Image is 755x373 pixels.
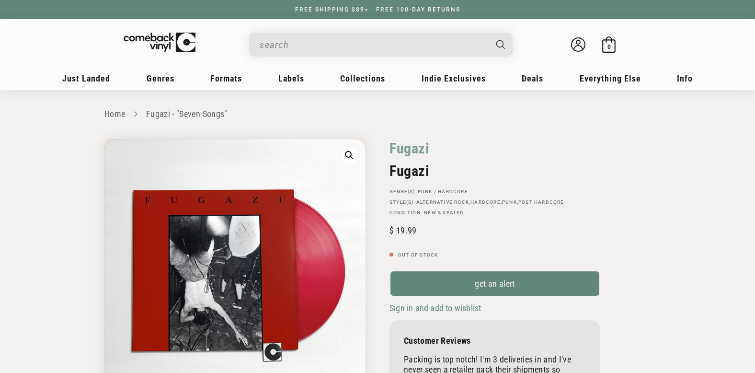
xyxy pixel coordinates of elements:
[389,225,394,235] span: $
[210,73,242,83] span: Formats
[677,73,693,83] span: Info
[147,73,174,83] span: Genres
[389,270,600,297] a: get an alert
[470,199,501,205] a: Hardcore
[389,163,600,179] h2: Fugazi
[62,73,110,83] span: Just Landed
[422,73,486,83] span: Indie Exclusives
[404,336,586,346] p: Customer Reviews
[389,189,600,195] p: GENRE(S):
[389,199,600,205] p: STYLE(S): , , ,
[340,73,385,83] span: Collections
[146,109,228,119] a: Fugazi - "Seven Songs"
[418,189,468,194] a: Punk / Hardcore
[607,43,611,50] span: 0
[286,6,470,13] a: FREE SHIPPING $89+ | FREE 100-DAY RETURNS
[502,199,517,205] a: Punk
[389,225,416,235] span: 19.99
[104,107,651,121] nav: breadcrumbs
[260,35,487,55] input: search
[580,73,641,83] span: Everything Else
[249,33,513,57] div: Search
[278,73,304,83] span: Labels
[488,33,514,57] button: Search
[389,210,600,216] p: Condition: New & Sealed
[389,252,600,258] p: Out of stock
[416,199,469,205] a: Alternative Rock
[389,303,484,314] button: Sign in and add to wishlist
[522,73,543,83] span: Deals
[518,199,564,205] a: Post-Hardcore
[104,109,125,119] a: Home
[389,303,481,313] span: Sign in and add to wishlist
[389,139,430,158] a: Fugazi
